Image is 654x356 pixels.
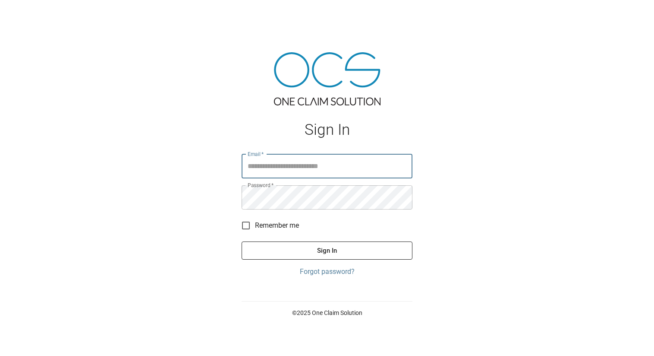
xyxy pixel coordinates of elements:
[255,220,299,231] span: Remember me
[242,121,412,139] h1: Sign In
[248,150,264,158] label: Email
[242,308,412,317] p: © 2025 One Claim Solution
[242,267,412,277] a: Forgot password?
[248,181,274,189] label: Password
[242,242,412,260] button: Sign In
[10,5,45,22] img: ocs-logo-white-transparent.png
[274,52,380,105] img: ocs-logo-tra.png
